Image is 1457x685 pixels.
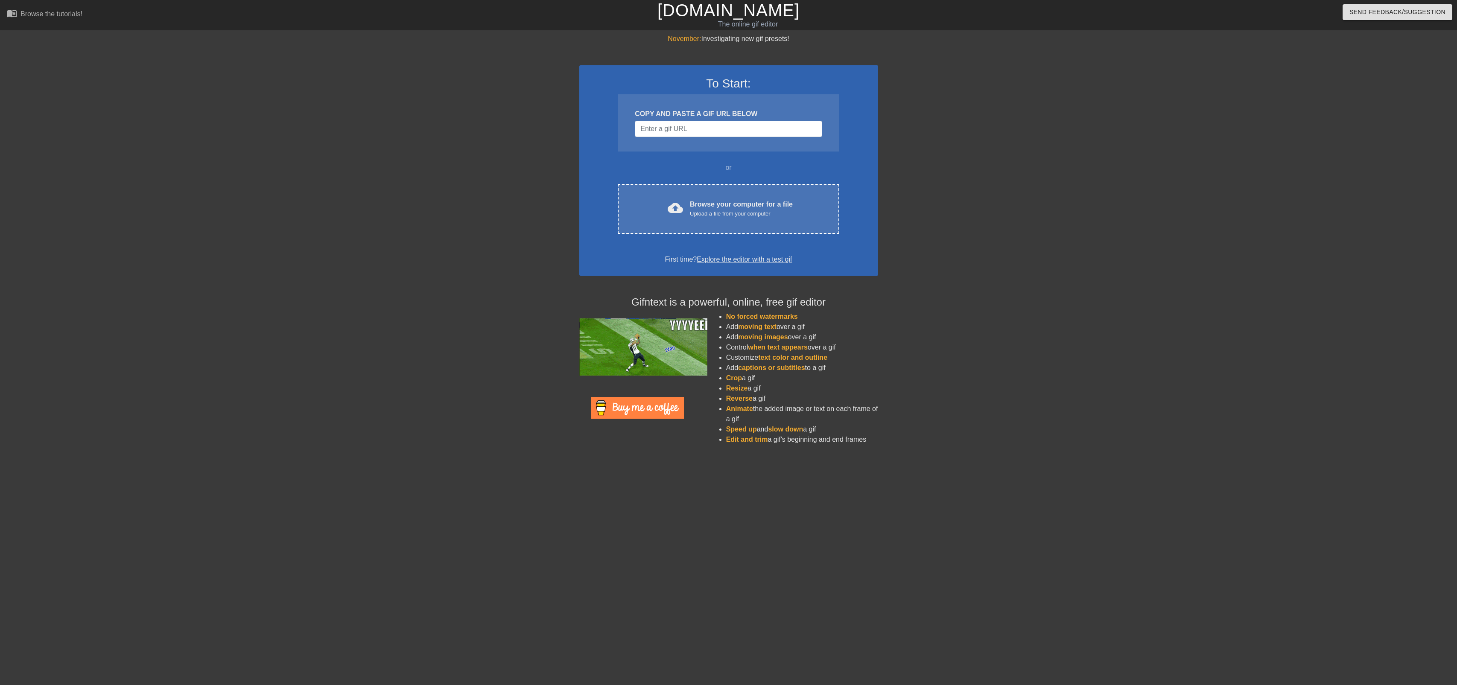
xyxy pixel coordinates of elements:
[1343,4,1452,20] button: Send Feedback/Suggestion
[726,404,878,424] li: the added image or text on each frame of a gif
[748,344,808,351] span: when text appears
[726,363,878,373] li: Add to a gif
[738,333,788,341] span: moving images
[726,434,878,445] li: a gif's beginning and end frames
[726,322,878,332] li: Add over a gif
[726,373,878,383] li: a gif
[579,34,878,44] div: Investigating new gif presets!
[768,426,803,433] span: slow down
[726,395,753,402] span: Reverse
[726,383,878,394] li: a gif
[579,296,878,309] h4: Gifntext is a powerful, online, free gif editor
[726,436,768,443] span: Edit and trim
[601,163,856,173] div: or
[726,385,748,392] span: Resize
[726,374,742,382] span: Crop
[668,200,683,216] span: cloud_upload
[726,313,798,320] span: No forced watermarks
[726,342,878,353] li: Control over a gif
[7,8,17,18] span: menu_book
[635,109,822,119] div: COPY AND PASTE A GIF URL BELOW
[657,1,800,20] a: [DOMAIN_NAME]
[20,10,82,17] div: Browse the tutorials!
[591,397,684,419] img: Buy Me A Coffee
[579,318,707,376] img: football_small.gif
[726,332,878,342] li: Add over a gif
[635,121,822,137] input: Username
[726,426,757,433] span: Speed up
[7,8,82,21] a: Browse the tutorials!
[668,35,701,42] span: November:
[690,199,793,218] div: Browse your computer for a file
[758,354,827,361] span: text color and outline
[590,76,867,91] h3: To Start:
[490,19,1006,29] div: The online gif editor
[590,254,867,265] div: First time?
[738,364,805,371] span: captions or subtitles
[726,353,878,363] li: Customize
[697,256,792,263] a: Explore the editor with a test gif
[726,424,878,434] li: and a gif
[726,394,878,404] li: a gif
[690,210,793,218] div: Upload a file from your computer
[726,405,753,412] span: Animate
[738,323,777,330] span: moving text
[1349,7,1445,17] span: Send Feedback/Suggestion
